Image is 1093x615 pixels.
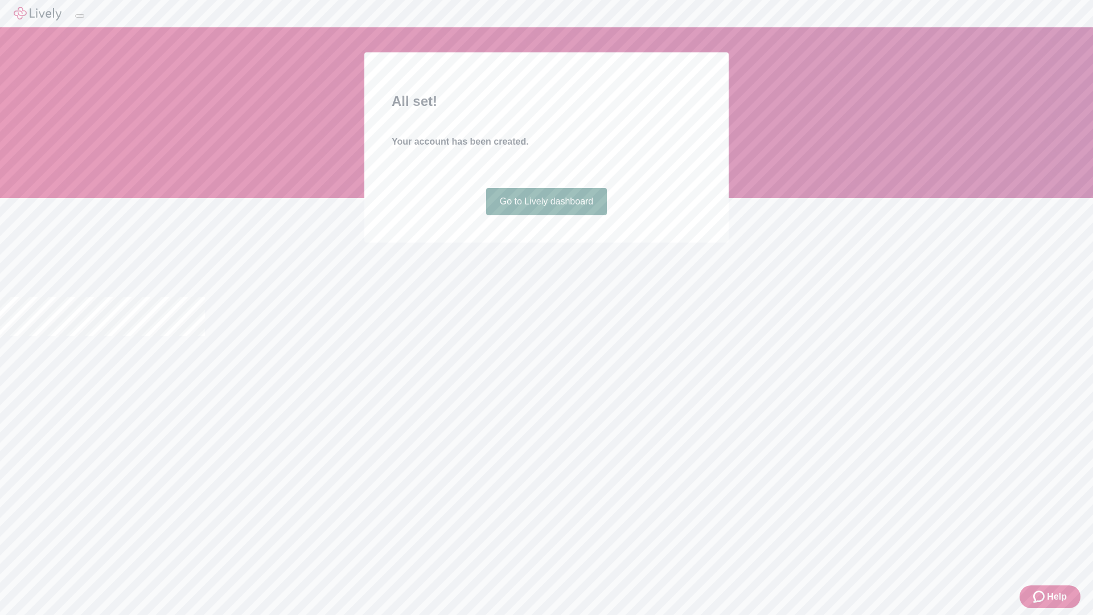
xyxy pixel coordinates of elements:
[392,135,701,149] h4: Your account has been created.
[75,14,84,18] button: Log out
[14,7,61,20] img: Lively
[1047,590,1067,604] span: Help
[392,91,701,112] h2: All set!
[1033,590,1047,604] svg: Zendesk support icon
[1020,585,1080,608] button: Zendesk support iconHelp
[486,188,607,215] a: Go to Lively dashboard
